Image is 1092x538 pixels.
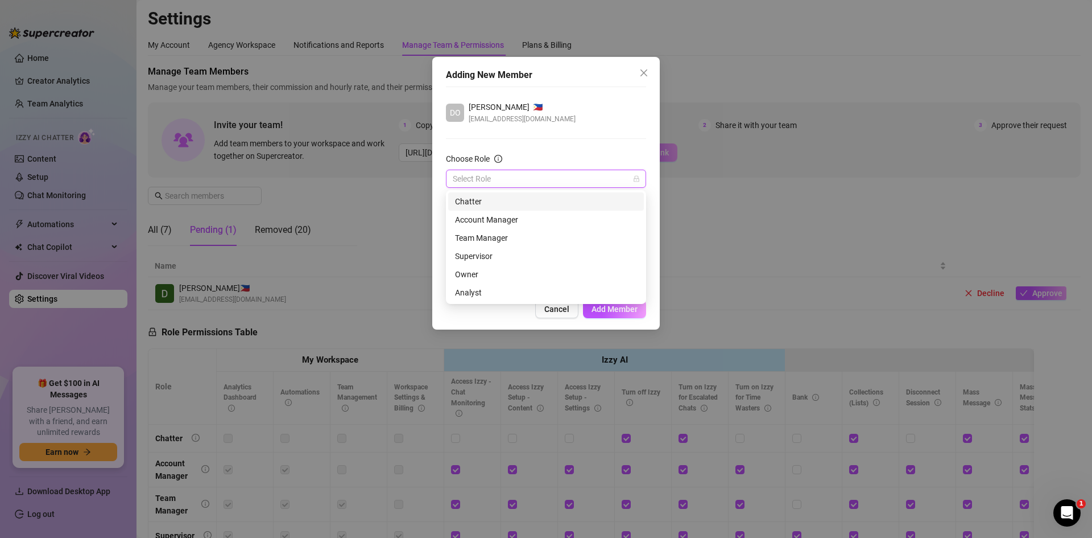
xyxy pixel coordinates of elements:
[446,153,490,165] div: Choose Role
[635,64,653,82] button: Close
[535,300,578,318] button: Cancel
[635,68,653,77] span: Close
[469,101,530,113] span: [PERSON_NAME]
[448,229,644,247] div: Team Manager
[1077,499,1086,508] span: 1
[583,300,646,318] button: Add Member
[448,211,644,229] div: Account Manager
[455,195,637,208] div: Chatter
[591,305,638,314] span: Add Member
[469,101,576,113] div: 🇵🇭
[455,232,637,244] div: Team Manager
[494,155,502,163] span: info-circle
[639,68,648,77] span: close
[448,265,644,284] div: Owner
[1053,499,1081,527] iframe: Intercom live chat
[446,68,646,82] div: Adding New Member
[455,268,637,281] div: Owner
[448,247,644,265] div: Supervisor
[448,192,644,211] div: Chatter
[448,284,644,302] div: Analyst
[544,305,569,314] span: Cancel
[469,113,576,125] span: [EMAIL_ADDRESS][DOMAIN_NAME]
[455,286,637,299] div: Analyst
[455,250,637,262] div: Supervisor
[455,213,637,226] div: Account Manager
[633,175,640,182] span: lock
[450,106,461,119] span: DO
